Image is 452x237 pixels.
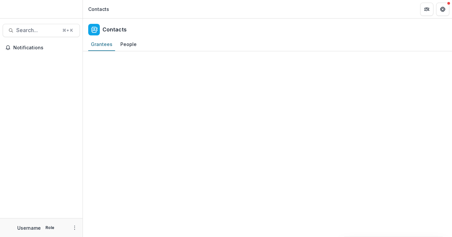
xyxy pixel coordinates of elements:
[436,3,449,16] button: Get Help
[102,26,127,33] h2: Contacts
[86,4,112,14] nav: breadcrumb
[13,45,77,51] span: Notifications
[17,224,41,231] p: Username
[118,39,139,49] div: People
[3,42,80,53] button: Notifications
[61,27,74,34] div: ⌘ + K
[43,225,56,231] p: Role
[88,38,115,51] a: Grantees
[16,27,58,33] span: Search...
[88,6,109,13] div: Contacts
[118,38,139,51] a: People
[3,24,80,37] button: Search...
[88,39,115,49] div: Grantees
[71,224,79,232] button: More
[420,3,433,16] button: Partners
